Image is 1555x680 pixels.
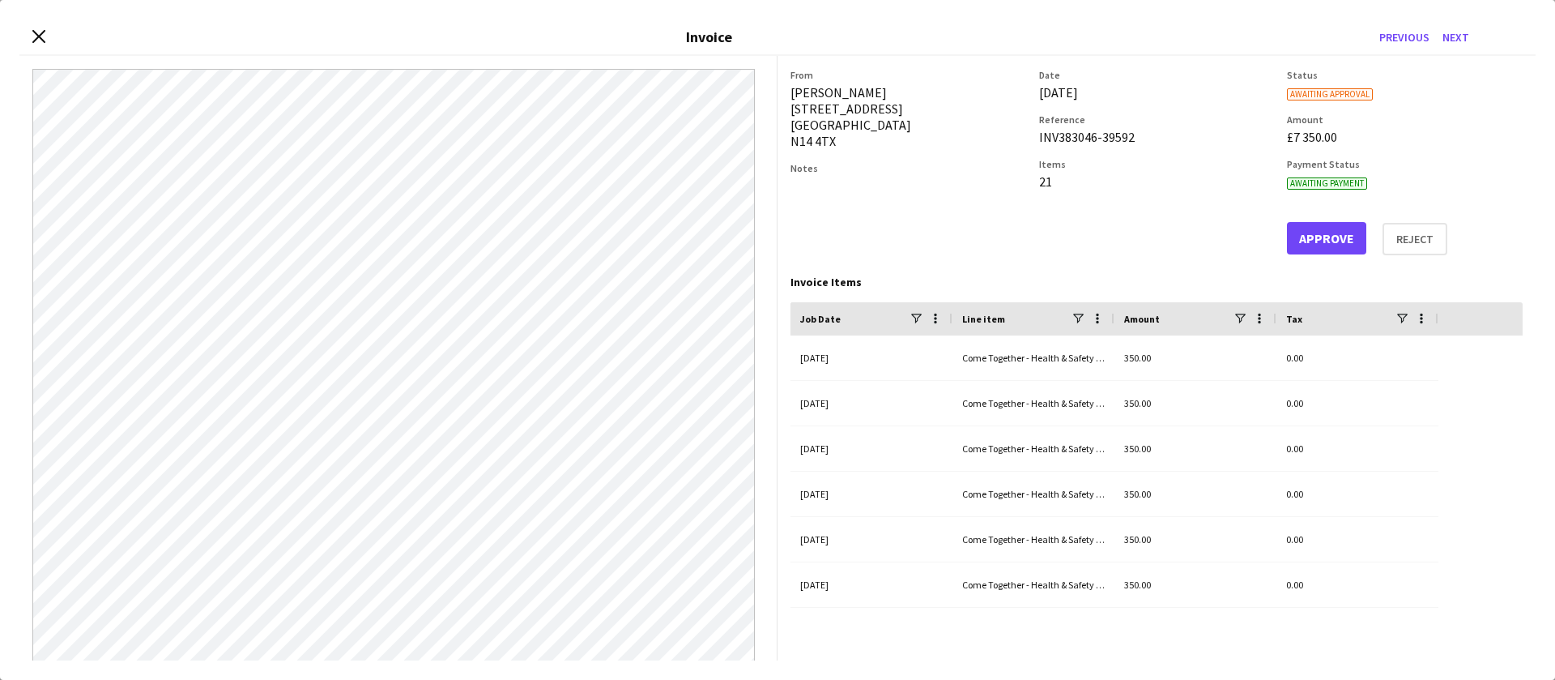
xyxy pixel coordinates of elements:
[962,313,1005,325] span: Line item
[1286,313,1302,325] span: Tax
[1039,69,1275,81] h3: Date
[1114,336,1276,380] div: 350.00
[1382,223,1447,255] button: Reject
[1039,173,1275,190] div: 21
[1114,517,1276,562] div: 350.00
[1114,472,1276,516] div: 350.00
[952,517,1114,562] div: Come Together - Health & Safety Manager (salary)
[1276,472,1438,516] div: 0.00
[1287,222,1366,254] button: Approve
[790,381,952,426] div: [DATE]
[1276,517,1438,562] div: 0.00
[952,562,1114,607] div: Come Together - Health & Safety Manager (salary)
[790,84,1026,149] div: [PERSON_NAME] [STREET_ADDRESS] [GEOGRAPHIC_DATA] N14 4TX
[1287,177,1367,190] span: Awaiting payment
[1276,608,1438,652] div: 0.00
[1287,158,1523,170] h3: Payment Status
[952,336,1114,380] div: Come Together - Health & Safety Manager (salary)
[1287,129,1523,145] div: £7 350.00
[790,608,952,652] div: [DATE]
[1039,158,1275,170] h3: Items
[1114,562,1276,607] div: 350.00
[790,275,1523,289] div: Invoice Items
[952,472,1114,516] div: Come Together - Health & Safety Manager (salary)
[1039,113,1275,126] h3: Reference
[1114,381,1276,426] div: 350.00
[1276,381,1438,426] div: 0.00
[790,162,1026,174] h3: Notes
[1276,562,1438,607] div: 0.00
[1276,336,1438,380] div: 0.00
[1114,426,1276,471] div: 350.00
[790,472,952,516] div: [DATE]
[1124,313,1160,325] span: Amount
[1287,113,1523,126] h3: Amount
[1114,608,1276,652] div: 350.00
[1039,84,1275,101] div: [DATE]
[1276,426,1438,471] div: 0.00
[790,517,952,562] div: [DATE]
[1039,129,1275,145] div: INV383046-39592
[1287,69,1523,81] h3: Status
[1436,24,1476,50] button: Next
[1287,88,1373,101] span: Awaiting approval
[790,336,952,380] div: [DATE]
[790,562,952,607] div: [DATE]
[800,313,841,325] span: Job Date
[952,381,1114,426] div: Come Together - Health & Safety Manager (salary)
[790,69,1026,81] h3: From
[1373,24,1436,50] button: Previous
[952,608,1114,652] div: Come Together - Health & Safety Manager (salary)
[790,426,952,471] div: [DATE]
[686,28,732,46] h3: Invoice
[952,426,1114,471] div: Come Together - Health & Safety Manager (salary)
